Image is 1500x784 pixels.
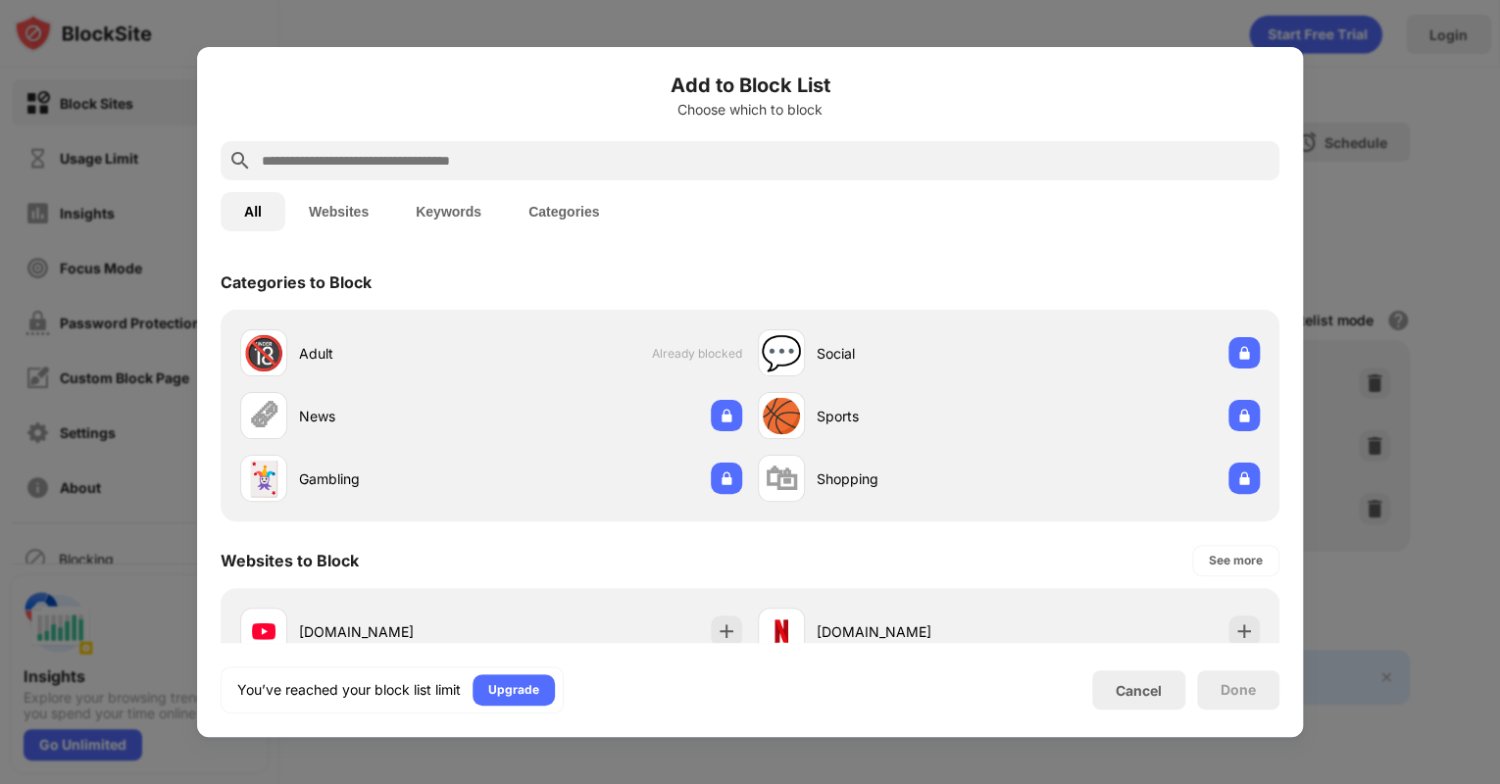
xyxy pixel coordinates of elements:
div: Gambling [299,468,491,489]
h6: Add to Block List [221,71,1279,100]
div: 🃏 [243,459,284,499]
div: Websites to Block [221,551,359,570]
div: 🗞 [247,396,280,436]
button: Websites [285,192,392,231]
div: 💬 [761,333,802,373]
button: Categories [505,192,623,231]
div: Upgrade [488,680,539,700]
img: favicons [252,619,275,643]
div: Choose which to block [221,102,1279,118]
button: All [221,192,285,231]
span: Already blocked [652,346,742,361]
div: News [299,406,491,426]
div: See more [1209,551,1263,570]
div: 🛍 [765,459,798,499]
div: Categories to Block [221,272,372,292]
div: [DOMAIN_NAME] [817,621,1009,642]
div: Adult [299,343,491,364]
div: Shopping [817,468,1009,489]
div: You’ve reached your block list limit [237,680,461,700]
img: favicons [770,619,793,643]
img: search.svg [228,149,252,172]
div: Done [1221,682,1256,698]
div: 🏀 [761,396,802,436]
div: Cancel [1116,682,1162,699]
div: 🔞 [243,333,284,373]
button: Keywords [392,192,505,231]
div: Social [817,343,1009,364]
div: Sports [817,406,1009,426]
div: [DOMAIN_NAME] [299,621,491,642]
